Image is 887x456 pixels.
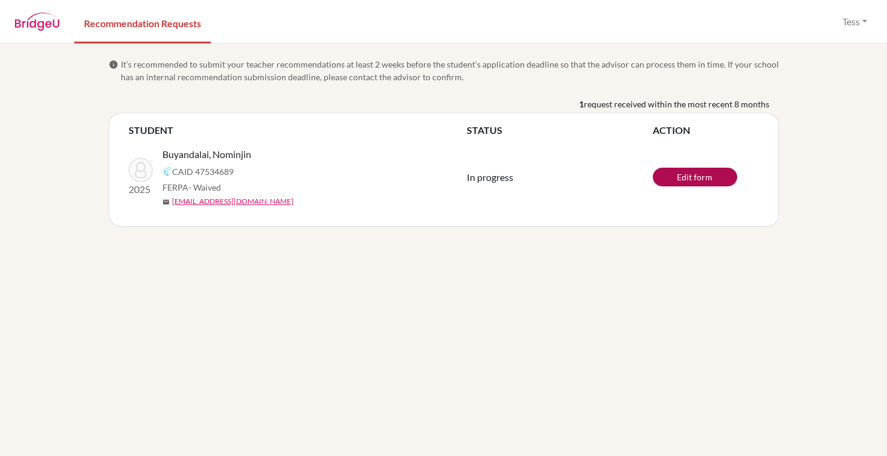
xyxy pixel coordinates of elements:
[162,166,172,176] img: Common App logo
[653,168,737,186] a: Edit form
[162,147,251,162] span: Buyandalai, Nominjin
[129,158,153,182] img: Buyandalai, Nominjin
[121,58,779,83] span: It’s recommended to submit your teacher recommendations at least 2 weeks before the student’s app...
[162,181,221,194] span: FERPA
[837,10,873,33] button: Tess
[14,13,60,31] img: BridgeU logo
[579,98,584,110] b: 1
[467,123,653,138] th: STATUS
[653,123,759,138] th: ACTION
[467,171,513,183] span: In progress
[129,182,153,197] p: 2025
[109,60,118,69] span: info
[188,182,221,192] span: - Waived
[584,98,769,110] span: request received within the most recent 8 months
[162,198,170,206] span: mail
[172,165,234,178] span: CAID 47534689
[172,196,293,207] a: [EMAIL_ADDRESS][DOMAIN_NAME]
[74,2,211,43] a: Recommendation Requests
[129,123,467,138] th: STUDENT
